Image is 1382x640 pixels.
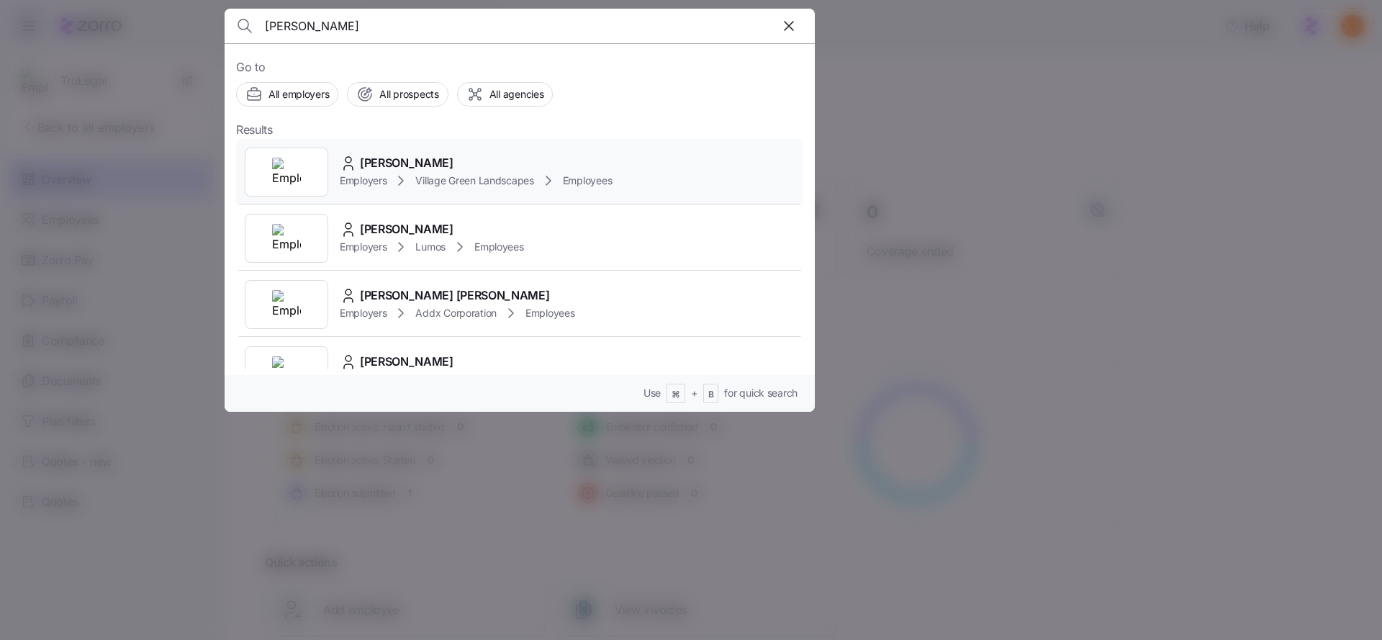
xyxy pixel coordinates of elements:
span: for quick search [724,386,798,400]
span: [PERSON_NAME] [PERSON_NAME] [360,287,549,305]
img: Employer logo [272,224,301,253]
span: Use [643,386,661,400]
img: Employer logo [272,290,301,319]
span: All prospects [379,87,438,102]
span: Go to [236,58,803,76]
span: ⌘ [672,389,680,401]
button: All employers [236,82,338,107]
button: All agencies [457,82,554,107]
span: Addx Corporation [415,306,497,320]
span: + [691,386,697,400]
span: Employees [474,240,523,254]
span: Employers [340,306,387,320]
span: Village Green Landscapes [415,173,533,188]
span: All employers [268,87,329,102]
span: Lumos [415,240,446,254]
button: All prospects [347,82,448,107]
span: Employees [525,306,574,320]
span: [PERSON_NAME] [360,353,453,371]
span: Employers [340,240,387,254]
span: Employers [340,173,387,188]
span: [PERSON_NAME] [360,220,453,238]
span: Results [236,121,273,139]
span: All agencies [489,87,544,102]
span: [PERSON_NAME] [360,154,453,172]
img: Employer logo [272,158,301,186]
span: Employees [563,173,612,188]
img: Employer logo [272,356,301,385]
span: B [708,389,714,401]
